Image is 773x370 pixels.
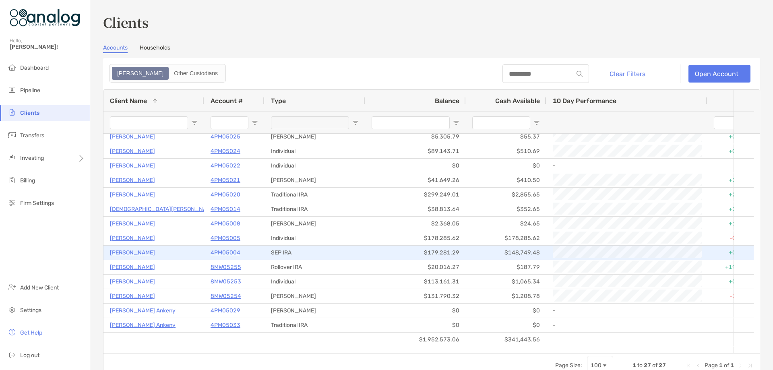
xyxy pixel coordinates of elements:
[113,68,168,79] div: Zoe
[707,289,756,303] div: -3.54%
[110,306,176,316] p: [PERSON_NAME] Ankeny
[553,159,701,172] div: -
[365,217,466,231] div: $2,368.05
[211,219,240,229] a: 4PM05008
[453,120,459,126] button: Open Filter Menu
[707,275,756,289] div: +0.02%
[688,65,750,83] a: Open Account
[191,120,198,126] button: Open Filter Menu
[211,175,240,185] a: 4PM05021
[110,175,155,185] a: [PERSON_NAME]
[211,132,240,142] a: 4PM05025
[110,262,155,272] a: [PERSON_NAME]
[110,116,188,129] input: Client Name Filter Input
[265,275,365,289] div: Individual
[365,260,466,274] div: $20,016.27
[110,146,155,156] a: [PERSON_NAME]
[372,116,450,129] input: Balance Filter Input
[466,130,546,144] div: $55.37
[466,246,546,260] div: $148,749.48
[365,173,466,187] div: $41,649.26
[265,231,365,245] div: Individual
[707,304,756,318] div: 0%
[637,362,643,369] span: to
[211,97,243,105] span: Account #
[632,362,636,369] span: 1
[533,120,540,126] button: Open Filter Menu
[7,62,17,72] img: dashboard icon
[365,188,466,202] div: $299,249.01
[553,304,701,317] div: -
[110,190,155,200] a: [PERSON_NAME]
[659,362,666,369] span: 27
[707,159,756,173] div: 0%
[211,320,240,330] a: 4PM05033
[466,304,546,318] div: $0
[714,116,740,129] input: ITD Filter Input
[211,291,241,301] a: 8MW05254
[707,188,756,202] div: +2.07%
[265,130,365,144] div: [PERSON_NAME]
[265,246,365,260] div: SEP IRA
[265,159,365,173] div: Individual
[211,204,240,214] a: 4PM05014
[110,132,155,142] a: [PERSON_NAME]
[597,65,651,83] button: Clear Filters
[20,87,40,94] span: Pipeline
[211,190,240,200] a: 4PM05020
[265,217,365,231] div: [PERSON_NAME]
[707,202,756,216] div: +2.56%
[265,289,365,303] div: [PERSON_NAME]
[20,200,54,207] span: Firm Settings
[169,68,222,79] div: Other Custodians
[7,107,17,117] img: clients icon
[110,291,155,301] p: [PERSON_NAME]
[110,320,176,330] a: [PERSON_NAME] Ankeny
[110,233,155,243] a: [PERSON_NAME]
[7,198,17,207] img: firm-settings icon
[707,318,756,332] div: 0%
[652,362,657,369] span: of
[211,306,240,316] a: 4PM05029
[724,362,729,369] span: of
[109,64,226,83] div: segmented control
[110,204,216,214] a: [DEMOGRAPHIC_DATA][PERSON_NAME]
[7,130,17,140] img: transfers icon
[265,188,365,202] div: Traditional IRA
[365,144,466,158] div: $89,143.71
[110,248,155,258] a: [PERSON_NAME]
[466,202,546,216] div: $352.65
[7,153,17,162] img: investing icon
[466,217,546,231] div: $24.65
[707,260,756,274] div: +19.33%
[707,217,756,231] div: +1.72%
[20,155,44,161] span: Investing
[737,362,744,369] div: Next Page
[20,177,35,184] span: Billing
[466,173,546,187] div: $410.50
[352,120,359,126] button: Open Filter Menu
[644,362,651,369] span: 27
[707,173,756,187] div: +2.27%
[10,43,85,50] span: [PERSON_NAME]!
[707,144,756,158] div: +0.51%
[211,233,240,243] a: 4PM05005
[591,362,601,369] div: 100
[747,362,753,369] div: Last Page
[466,260,546,274] div: $187.79
[20,307,41,314] span: Settings
[211,277,241,287] a: 8MW05253
[110,161,155,171] p: [PERSON_NAME]
[365,289,466,303] div: $131,790.32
